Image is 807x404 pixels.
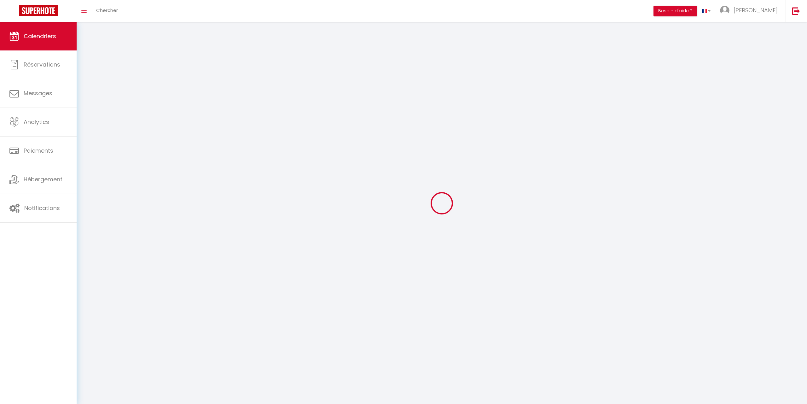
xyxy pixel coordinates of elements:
img: Super Booking [19,5,58,16]
span: Notifications [24,204,60,212]
span: Calendriers [24,32,56,40]
span: Analytics [24,118,49,126]
span: Réservations [24,61,60,68]
button: Besoin d'aide ? [653,6,697,16]
span: [PERSON_NAME] [734,6,778,14]
span: Hébergement [24,175,62,183]
img: logout [792,7,800,15]
span: Chercher [96,7,118,14]
span: Messages [24,89,52,97]
img: ... [720,6,729,15]
span: Paiements [24,147,53,155]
